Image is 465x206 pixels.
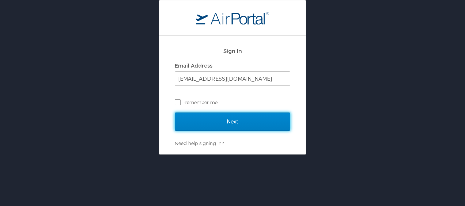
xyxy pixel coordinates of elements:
label: Remember me [175,97,290,108]
a: Need help signing in? [175,140,224,146]
img: logo [196,11,269,24]
input: Next [175,112,290,131]
label: Email Address [175,62,212,69]
h2: Sign In [175,47,290,55]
